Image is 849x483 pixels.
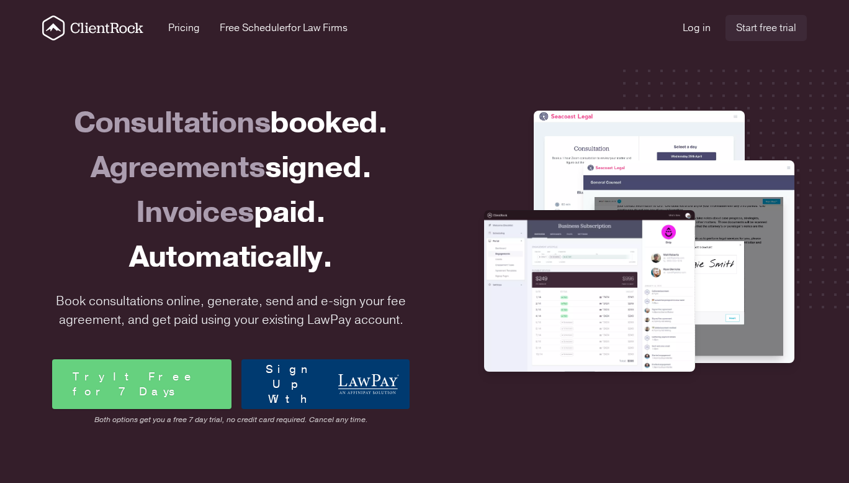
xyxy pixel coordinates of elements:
a: Pricing [168,21,200,35]
a: Log in [683,21,711,35]
img: Draft your fee agreement in seconds. [534,111,745,244]
span: for Law Firms [288,21,348,35]
a: Try It Free for 7 Days [52,359,231,409]
span: Both options get you a free 7 day trial, no credit card required. Cancel any time. [52,414,410,425]
a: Go to the homepage [42,16,143,40]
div: Consultations [52,101,410,145]
div: Automatically. [52,235,410,280]
nav: Global [27,15,822,41]
a: Sign Up With [241,359,410,409]
img: Draft your fee agreement in seconds. [484,210,695,372]
img: Draft your fee agreement in seconds. [583,160,794,363]
div: Invoices [52,190,410,235]
p: Book consultations online, generate, send and e-sign your fee agreement, and get paid using your ... [47,292,415,329]
span: paid. [254,192,326,232]
svg: ClientRock Logo [42,16,143,40]
span: signed. [265,147,372,188]
a: Start free trial [725,15,807,41]
a: Free Schedulerfor Law Firms [220,21,348,35]
span: booked. [270,103,388,143]
div: Agreements [52,145,410,190]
